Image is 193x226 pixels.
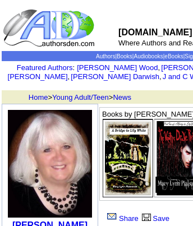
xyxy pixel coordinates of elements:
[52,93,109,102] a: Young Adult/Teen
[140,214,169,223] a: Save
[71,72,159,81] a: [PERSON_NAME] Darwish
[113,93,131,102] a: News
[25,93,131,102] font: > >
[140,212,153,221] img: library.gif
[8,110,92,218] img: 193876.jpg
[105,214,139,223] a: Share
[160,65,161,71] font: i
[107,212,117,221] img: share_page.gif
[96,53,115,59] a: Authors
[164,53,183,59] a: eBooks
[17,63,73,72] a: Featured Authors
[103,119,153,197] img: 78617.jpg
[134,53,163,59] a: Audiobooks
[117,53,132,59] a: Books
[3,8,97,48] img: logo_ad.gif
[162,74,163,80] font: i
[118,27,192,37] font: [DOMAIN_NAME]
[17,63,75,72] font: :
[29,93,48,102] a: Home
[77,63,158,72] a: [PERSON_NAME] Wood
[70,74,71,80] font: i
